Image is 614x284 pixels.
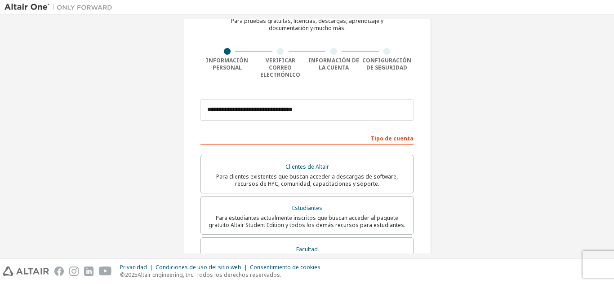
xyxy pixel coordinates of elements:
[84,267,93,276] img: linkedin.svg
[371,135,414,142] font: Tipo de cuenta
[260,57,300,79] font: Verificar correo electrónico
[250,263,320,271] font: Consentimiento de cookies
[138,271,281,279] font: Altair Engineering, Inc. Todos los derechos reservados.
[362,57,411,71] font: Configuración de seguridad
[296,245,318,253] font: Facultad
[125,271,138,279] font: 2025
[69,267,79,276] img: instagram.svg
[99,267,112,276] img: youtube.svg
[120,271,125,279] font: ©
[206,57,248,71] font: Información personal
[156,263,241,271] font: Condiciones de uso del sitio web
[269,24,346,32] font: documentación y mucho más.
[3,267,49,276] img: altair_logo.svg
[308,57,359,71] font: Información de la cuenta
[120,263,147,271] font: Privacidad
[209,214,405,229] font: Para estudiantes actualmente inscritos que buscan acceder al paquete gratuito Altair Student Edit...
[4,3,117,12] img: Altair Uno
[231,17,383,25] font: Para pruebas gratuitas, licencias, descargas, aprendizaje y
[54,267,64,276] img: facebook.svg
[216,173,398,188] font: Para clientes existentes que buscan acceder a descargas de software, recursos de HPC, comunidad, ...
[285,163,329,170] font: Clientes de Altair
[292,204,322,212] font: Estudiantes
